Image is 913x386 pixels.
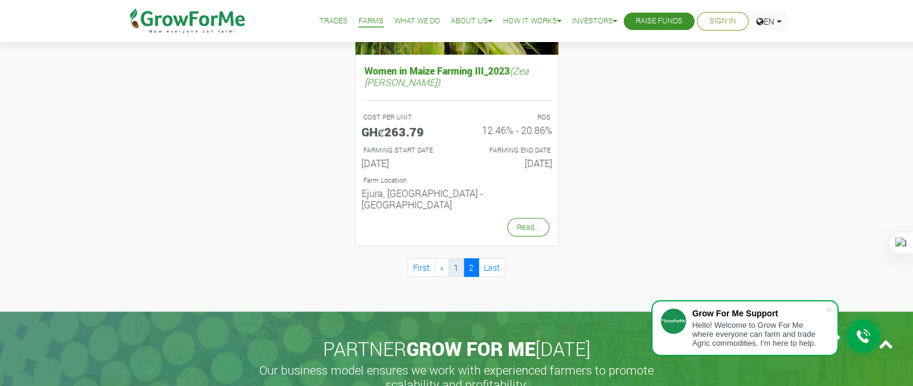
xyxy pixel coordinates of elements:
[448,258,464,277] a: 1
[503,15,561,28] a: How it Works
[692,321,825,348] div: Hello! Welcome to Grow For Me where everyone can farm and trade Agric commodities. I'm here to help.
[361,62,552,91] h5: Women in Maize Farming III_2023
[692,309,825,318] div: Grow For Me Support
[319,15,348,28] a: Trades
[710,15,736,28] a: Sign In
[364,64,529,88] i: (Zea [PERSON_NAME])
[466,157,552,169] h6: [DATE]
[363,145,446,155] p: FARMING START DATE
[478,258,505,277] a: Last
[363,112,446,122] p: COST PER UNIT
[358,15,384,28] a: Farms
[463,258,479,277] a: 2
[572,15,617,28] a: Investors
[408,258,435,277] a: First
[636,15,682,28] a: Raise Funds
[361,187,552,210] h6: Ejura, [GEOGRAPHIC_DATA] - [GEOGRAPHIC_DATA]
[361,157,448,169] h6: [DATE]
[468,145,550,155] p: FARMING END DATE
[451,15,492,28] a: About Us
[361,124,448,139] h5: GHȼ263.79
[363,175,550,185] p: Location of Farm
[468,112,550,122] p: ROS
[466,124,552,136] h6: 12.46% - 20.86%
[406,336,535,361] span: GROW FOR ME
[751,12,787,31] a: EN
[440,262,444,273] span: «
[133,258,781,277] nav: Page Navigation
[128,337,785,360] h2: PARTNER [DATE]
[394,15,440,28] a: What We Do
[507,218,549,237] a: Read...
